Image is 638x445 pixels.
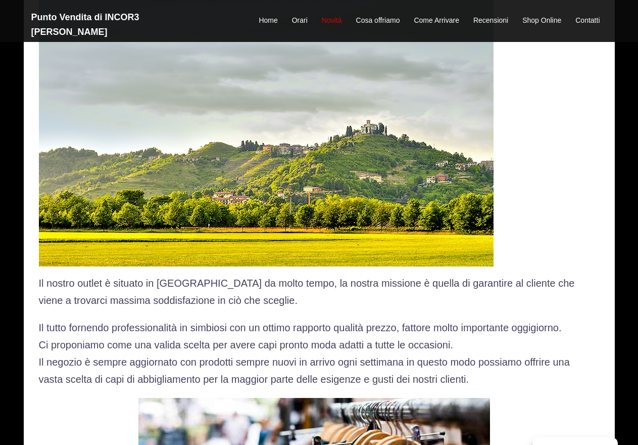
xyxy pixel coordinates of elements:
[522,15,561,27] a: Shop Online
[575,15,600,27] a: Contatti
[39,275,590,309] p: Il nostro outlet è situato in [GEOGRAPHIC_DATA] da molto tempo, la nostra missione è quella di ga...
[356,15,400,27] a: Cosa offriamo
[31,10,213,39] h2: Punto Vendita di INCOR3 [PERSON_NAME]
[39,319,590,388] p: Il tutto fornendo professionalità in simbiosi con un ottimo rapporto qualità prezzo, fattore molt...
[292,15,308,27] a: Orari
[259,15,277,27] a: Home
[322,15,342,27] a: Novità
[414,15,459,27] a: Come Arrivare
[473,15,508,27] a: Recensioni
